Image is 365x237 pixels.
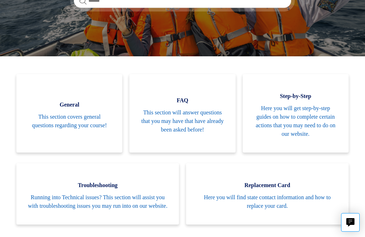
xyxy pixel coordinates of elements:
[186,163,349,225] a: Replacement Card Here you will find state contact information and how to replace your card.
[27,101,112,109] span: General
[140,108,225,134] span: This section will answer questions that you may have that have already been asked before!
[16,163,179,225] a: Troubleshooting Running into Technical issues? This section will assist you with troubleshooting ...
[253,92,338,101] span: Step-by-Step
[140,96,225,105] span: FAQ
[197,193,338,210] span: Here you will find state contact information and how to replace your card.
[243,74,349,153] a: Step-by-Step Here you will get step-by-step guides on how to complete certain actions that you ma...
[197,181,338,190] span: Replacement Card
[27,193,168,210] span: Running into Technical issues? This section will assist you with troubleshooting issues you may r...
[27,181,168,190] span: Troubleshooting
[341,213,360,232] button: Live chat
[129,74,235,153] a: FAQ This section will answer questions that you may have that have already been asked before!
[16,74,122,153] a: General This section covers general questions regarding your course!
[253,104,338,138] span: Here you will get step-by-step guides on how to complete certain actions that you may need to do ...
[27,113,112,130] span: This section covers general questions regarding your course!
